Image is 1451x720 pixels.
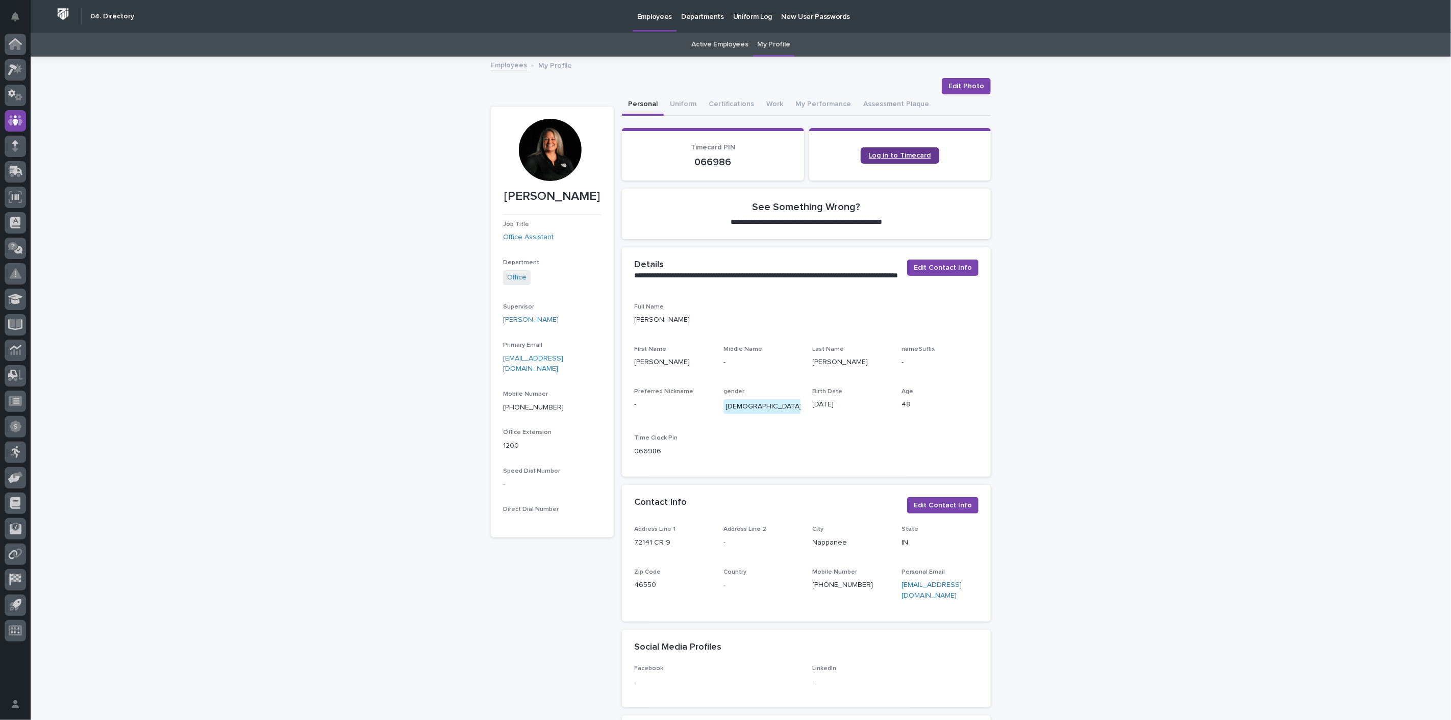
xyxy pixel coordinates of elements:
span: Job Title [503,221,529,227]
h2: Social Media Profiles [634,642,721,653]
span: Edit Photo [948,81,984,91]
span: State [902,526,918,532]
span: Log in to Timecard [869,152,931,159]
span: Edit Contact Info [914,263,972,273]
p: Nappanee [813,537,890,548]
span: Direct Dial Number [503,506,559,512]
span: Personal Email [902,569,945,575]
p: - [723,580,800,590]
span: Primary Email [503,342,542,348]
p: IN [902,537,979,548]
span: Speed Dial Number [503,468,560,474]
button: My Performance [789,94,857,116]
p: - [503,479,602,490]
p: - [902,357,979,368]
span: LinkedIn [813,665,837,672]
div: Notifications [13,12,26,29]
div: [DEMOGRAPHIC_DATA] [723,399,804,414]
p: - [723,357,800,368]
img: Workspace Logo [54,5,72,23]
span: Address Line 2 [723,526,766,532]
span: Edit Contact Info [914,500,972,510]
button: Edit Photo [942,78,991,94]
span: Preferred Nickname [634,389,693,395]
span: Department [503,260,539,266]
a: My Profile [758,33,790,57]
span: Zip Code [634,569,661,575]
span: Last Name [813,346,844,352]
a: [PERSON_NAME] [503,315,559,325]
button: Work [760,94,789,116]
p: [PERSON_NAME] [634,357,711,368]
p: 48 [902,399,979,410]
a: Office [507,272,527,283]
span: nameSuffix [902,346,935,352]
a: [EMAIL_ADDRESS][DOMAIN_NAME] [902,581,962,599]
a: [PHONE_NUMBER] [503,404,564,411]
button: Certifications [703,94,760,116]
h2: Details [634,260,664,271]
span: Address Line 1 [634,526,676,532]
span: Country [723,569,746,575]
p: 46550 [634,580,711,590]
span: Age [902,389,913,395]
span: Office Extension [503,429,552,435]
button: Edit Contact Info [907,497,979,513]
a: Active Employees [692,33,748,57]
p: - [634,677,800,687]
a: [EMAIL_ADDRESS][DOMAIN_NAME] [503,355,563,373]
span: gender [723,389,744,395]
p: [DATE] [813,399,890,410]
p: 72141 CR 9 [634,537,711,548]
p: [PERSON_NAME] [813,357,890,368]
a: [PHONE_NUMBER] [813,581,873,588]
h2: 04. Directory [90,12,134,21]
p: - [634,399,711,410]
button: Uniform [664,94,703,116]
span: Middle Name [723,346,762,352]
p: [PERSON_NAME] [503,189,602,204]
span: Mobile Number [503,391,548,397]
span: Timecard PIN [691,144,735,151]
button: Personal [622,94,664,116]
span: Time Clock Pin [634,435,678,441]
h2: Contact Info [634,497,687,508]
span: Mobile Number [813,569,858,575]
span: Birth Date [813,389,843,395]
a: Log in to Timecard [861,147,939,164]
span: Facebook [634,665,663,672]
span: Full Name [634,304,664,310]
p: 066986 [634,156,792,168]
span: Supervisor [503,304,534,310]
h2: See Something Wrong? [753,201,861,213]
a: Employees [491,59,527,70]
p: - [813,677,979,687]
p: 066986 [634,446,711,457]
span: City [813,526,824,532]
button: Edit Contact Info [907,260,979,276]
button: Notifications [5,6,26,28]
span: First Name [634,346,666,352]
p: My Profile [538,59,572,70]
p: 1200 [503,441,602,451]
a: Office Assistant [503,232,554,243]
button: Assessment Plaque [857,94,935,116]
p: - [723,537,800,548]
p: [PERSON_NAME] [634,315,979,325]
